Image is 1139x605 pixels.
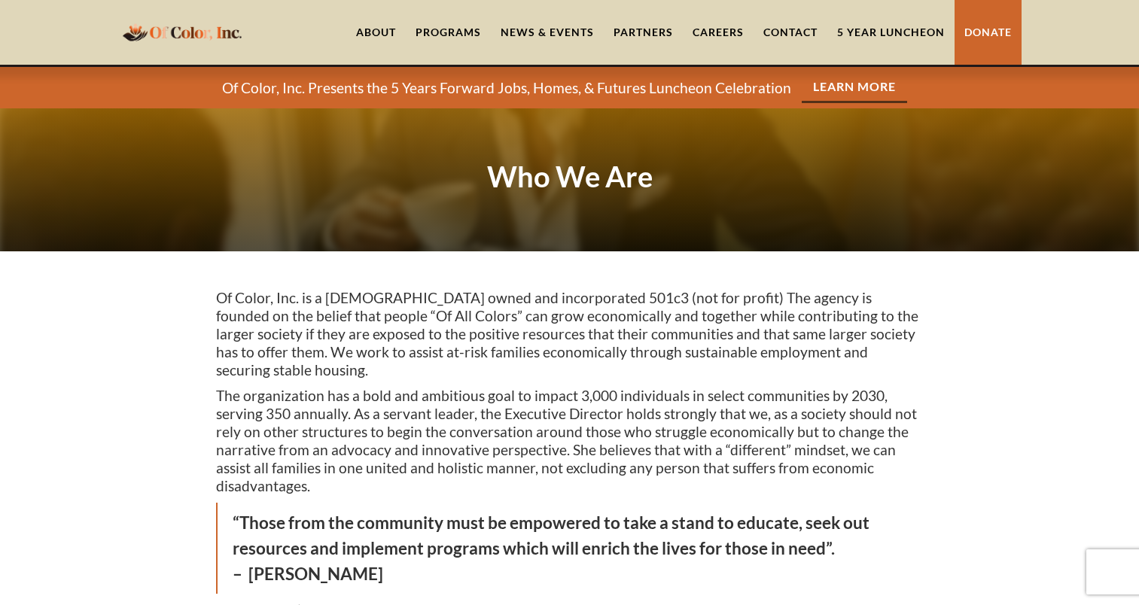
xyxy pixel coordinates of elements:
strong: Who We Are [487,159,653,193]
a: home [118,14,246,50]
p: Of Color, Inc. is a [DEMOGRAPHIC_DATA] owned and incorporated 501c3 (not for profit) The agency i... [216,289,924,379]
blockquote: “Those from the community must be empowered to take a stand to educate, seek out resources and im... [216,503,924,594]
p: The organization has a bold and ambitious goal to impact 3,000 individuals in select communities ... [216,387,924,495]
p: Of Color, Inc. Presents the 5 Years Forward Jobs, Homes, & Futures Luncheon Celebration [222,79,791,97]
a: Learn More [802,72,907,103]
div: Programs [416,25,481,40]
